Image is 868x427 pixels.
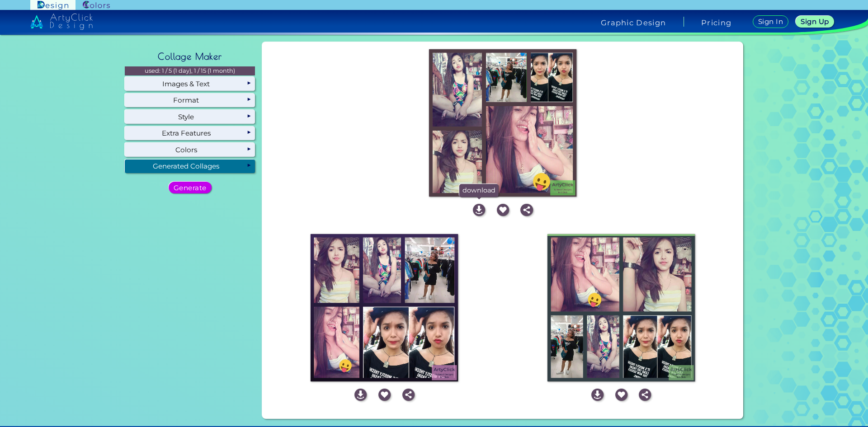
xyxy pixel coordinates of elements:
img: icon_favourite_white.svg [378,389,391,401]
img: artyclick_design_logo_white_combined_path.svg [30,14,93,30]
h4: Graphic Design [601,19,666,26]
img: icon_favourite_white.svg [615,389,627,401]
img: icon_share_white.svg [639,389,651,401]
div: Style [125,110,255,123]
img: icon_share_white.svg [520,204,533,216]
a: Sign In [752,15,788,28]
img: ArtyClick Colors logo [83,1,110,9]
h5: Sign Up [801,18,829,25]
img: icon_share_white.svg [402,389,415,401]
h5: Generate [174,184,207,191]
a: Pricing [701,19,731,26]
p: download [459,184,498,197]
div: Colors [125,143,255,156]
a: Sign Up [796,16,834,28]
h5: Sign In [758,18,783,25]
div: Generated Collages [125,160,255,173]
h2: Collage Maker [153,47,226,66]
div: Images & Text [125,77,255,90]
img: icon_download_white.svg [473,204,485,216]
img: icon_download_white.svg [591,389,604,401]
p: used: 1 / 5 (1 day), 1 / 15 (1 month) [125,66,255,75]
img: icon_download_white.svg [354,389,367,401]
div: Format [125,94,255,107]
img: icon_favourite_white.svg [497,204,509,216]
div: Extra Features [125,127,255,140]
